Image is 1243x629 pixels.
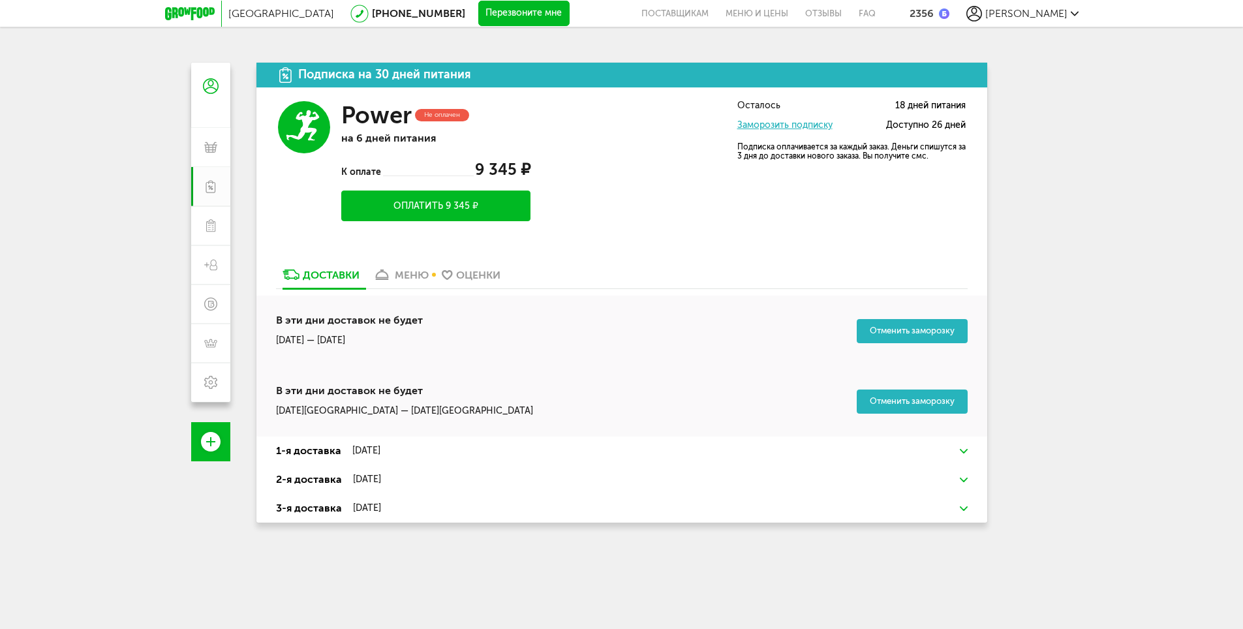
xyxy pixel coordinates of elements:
[985,7,1067,20] span: [PERSON_NAME]
[372,7,465,20] a: [PHONE_NUMBER]
[939,8,949,19] img: bonus_b.cdccf46.png
[886,121,966,130] span: Доступно 26 дней
[341,166,382,177] span: К оплате
[366,268,435,288] a: меню
[737,142,966,161] p: Подписка оплачивается за каждый заказ. Деньги спишутся за 3 дня до доставки нового заказа. Вы пол...
[435,268,507,288] a: Оценки
[960,506,968,511] img: arrow-down-green.fb8ae4f.svg
[276,386,533,396] h4: В эти дни доставок не будет
[228,7,334,20] span: [GEOGRAPHIC_DATA]
[279,67,292,83] img: icon.da23462.svg
[276,500,342,516] div: 3-я доставка
[276,335,423,346] p: [DATE] — [DATE]
[276,443,341,459] div: 1-я доставка
[857,319,968,343] button: Отменить заморозку
[456,269,500,281] div: Оценки
[415,109,469,121] div: Не оплачен
[276,472,342,487] div: 2-я доставка
[341,101,412,129] h3: Power
[395,269,429,281] div: меню
[960,478,968,482] img: arrow-down-green.fb8ae4f.svg
[857,390,968,414] button: Отменить заморозку
[895,101,966,111] span: 18 дней питания
[478,1,570,27] button: Перезвоните мне
[276,405,533,417] p: [DATE][GEOGRAPHIC_DATA] — [DATE][GEOGRAPHIC_DATA]
[910,7,934,20] div: 2356
[960,449,968,453] img: arrow-down-green.fb8ae4f.svg
[341,191,530,221] button: Оплатить 9 345 ₽
[341,132,530,144] p: на 6 дней питания
[298,69,471,81] div: Подписка на 30 дней питания
[353,474,381,485] div: [DATE]
[303,269,360,281] div: Доставки
[352,446,380,456] div: [DATE]
[276,315,423,326] h4: В эти дни доставок не будет
[737,101,780,111] span: Осталось
[353,503,381,514] div: [DATE]
[737,119,833,130] a: Заморозить подписку
[475,160,530,179] span: 9 345 ₽
[276,268,366,288] a: Доставки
